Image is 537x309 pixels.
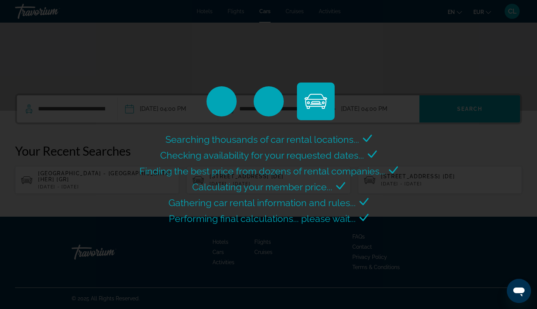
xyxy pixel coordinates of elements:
[169,213,356,224] span: Performing final calculations... please wait...
[165,134,359,145] span: Searching thousands of car rental locations...
[192,181,332,193] span: Calculating your member price...
[139,165,385,177] span: Finding the best price from dozens of rental companies...
[160,150,364,161] span: Checking availability for your requested dates...
[168,197,356,208] span: Gathering car rental information and rules...
[507,279,531,303] iframe: Bouton de lancement de la fenêtre de messagerie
